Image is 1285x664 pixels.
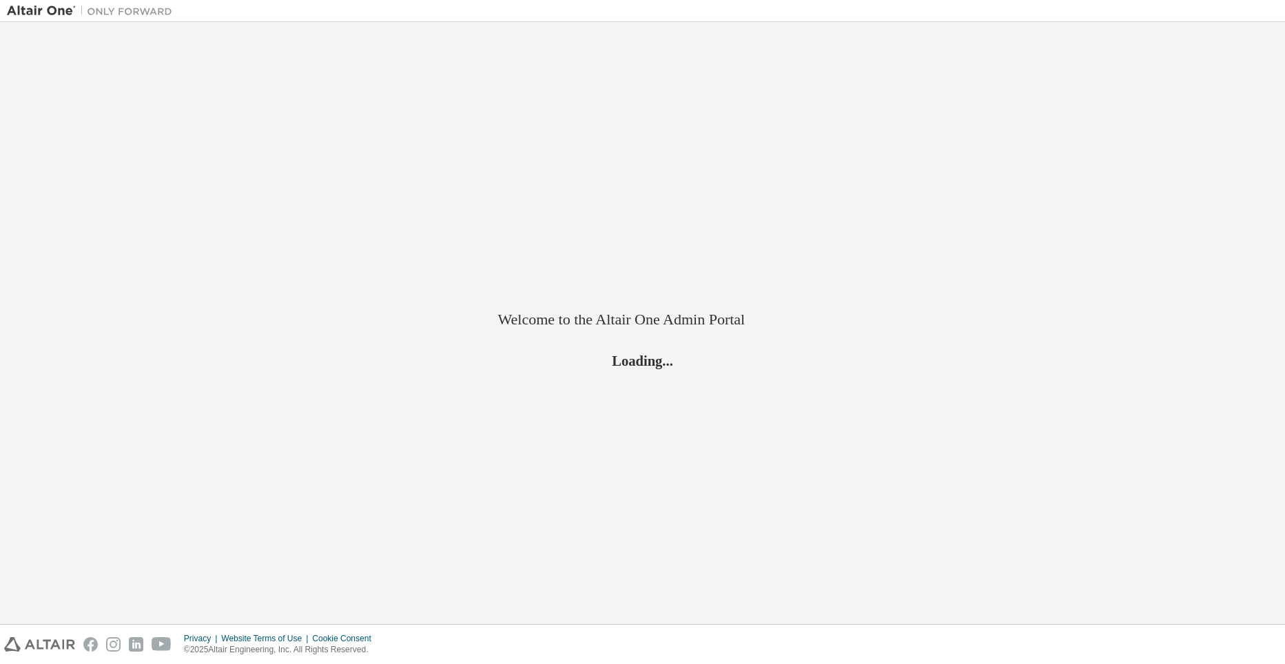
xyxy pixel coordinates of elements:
[106,637,121,652] img: instagram.svg
[184,633,221,644] div: Privacy
[312,633,379,644] div: Cookie Consent
[184,644,380,656] p: © 2025 Altair Engineering, Inc. All Rights Reserved.
[83,637,98,652] img: facebook.svg
[498,352,788,370] h2: Loading...
[4,637,75,652] img: altair_logo.svg
[7,4,179,18] img: Altair One
[152,637,172,652] img: youtube.svg
[498,310,788,329] h2: Welcome to the Altair One Admin Portal
[221,633,312,644] div: Website Terms of Use
[129,637,143,652] img: linkedin.svg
